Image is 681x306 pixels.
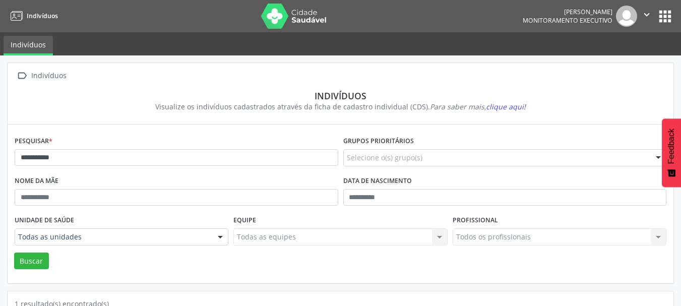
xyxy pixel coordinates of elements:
[616,6,637,27] img: img
[662,118,681,187] button: Feedback - Mostrar pesquisa
[641,9,652,20] i: 
[18,232,208,242] span: Todas as unidades
[523,8,612,16] div: [PERSON_NAME]
[14,253,49,270] button: Buscar
[486,102,526,111] span: clique aqui!
[29,69,68,83] div: Indivíduos
[4,36,53,55] a: Indivíduos
[523,16,612,25] span: Monitoramento Executivo
[22,90,659,101] div: Indivíduos
[667,129,676,164] span: Feedback
[7,8,58,24] a: Indivíduos
[22,101,659,112] div: Visualize os indivíduos cadastrados através da ficha de cadastro individual (CDS).
[347,152,422,163] span: Selecione o(s) grupo(s)
[15,69,68,83] a:  Indivíduos
[453,213,498,228] label: Profissional
[656,8,674,25] button: apps
[430,102,526,111] i: Para saber mais,
[637,6,656,27] button: 
[233,213,256,228] label: Equipe
[15,69,29,83] i: 
[343,134,414,149] label: Grupos prioritários
[15,173,58,189] label: Nome da mãe
[343,173,412,189] label: Data de nascimento
[27,12,58,20] span: Indivíduos
[15,213,74,228] label: Unidade de saúde
[15,134,52,149] label: Pesquisar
